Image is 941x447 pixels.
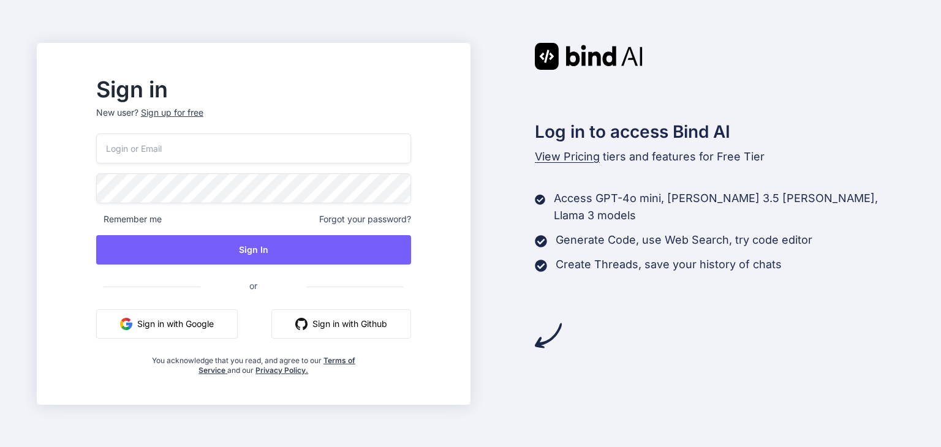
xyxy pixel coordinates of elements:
span: View Pricing [535,150,600,163]
a: Terms of Service [198,356,355,375]
p: Generate Code, use Web Search, try code editor [556,231,812,249]
input: Login or Email [96,133,411,163]
h2: Sign in [96,80,411,99]
div: You acknowledge that you read, and agree to our and our [148,348,358,375]
button: Sign In [96,235,411,265]
button: Sign in with Google [96,309,238,339]
img: github [295,318,308,330]
span: Forgot your password? [319,213,411,225]
p: Access GPT-4o mini, [PERSON_NAME] 3.5 [PERSON_NAME], Llama 3 models [554,190,904,224]
p: New user? [96,107,411,133]
div: Sign up for free [141,107,203,119]
button: Sign in with Github [271,309,411,339]
img: arrow [535,322,562,349]
h2: Log in to access Bind AI [535,119,905,145]
img: google [120,318,132,330]
span: or [200,271,306,301]
p: tiers and features for Free Tier [535,148,905,165]
span: Remember me [96,213,162,225]
img: Bind AI logo [535,43,643,70]
p: Create Threads, save your history of chats [556,256,782,273]
a: Privacy Policy. [255,366,308,375]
